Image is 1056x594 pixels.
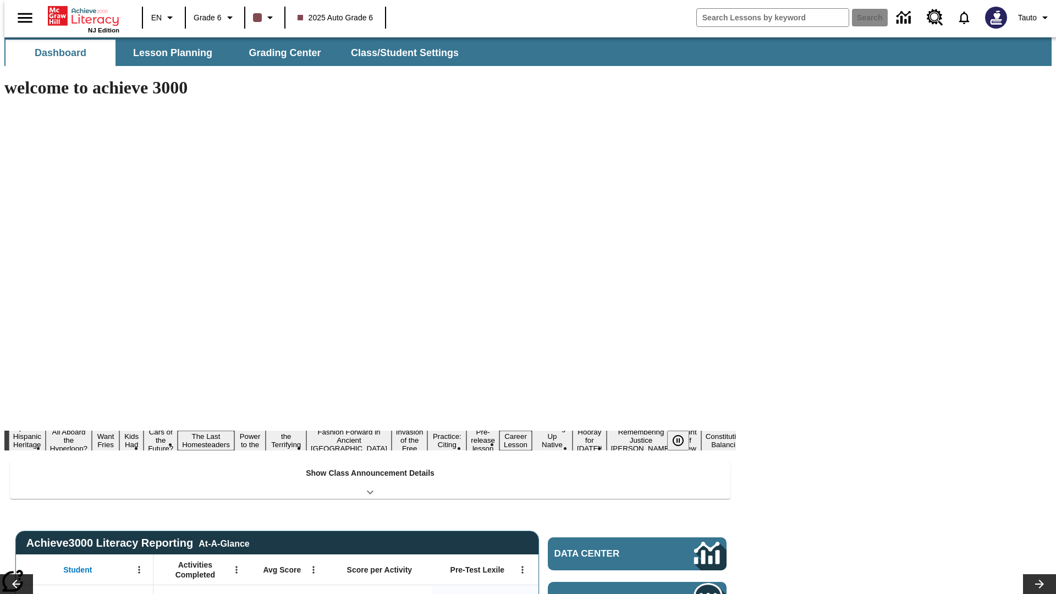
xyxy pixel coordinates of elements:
button: Select a new avatar [978,3,1014,32]
button: Slide 9 Fashion Forward in Ancient Rome [306,426,392,454]
span: 2025 Auto Grade 6 [298,12,373,24]
button: Slide 5 Cars of the Future? [144,426,178,454]
button: Slide 11 Mixed Practice: Citing Evidence [427,422,466,459]
button: Dashboard [5,40,116,66]
button: Open side menu [9,2,41,34]
a: Home [48,5,119,27]
span: Grade 6 [194,12,222,24]
button: Slide 16 Remembering Justice O'Connor [607,426,676,454]
button: Profile/Settings [1014,8,1056,28]
button: Slide 15 Hooray for Constitution Day! [573,426,607,454]
span: Lesson Planning [133,47,212,59]
span: Grading Center [249,47,321,59]
span: Achieve3000 Literacy Reporting [26,537,250,549]
button: Lesson Planning [118,40,228,66]
button: Lesson carousel, Next [1023,574,1056,594]
input: search field [697,9,849,26]
button: Open Menu [514,562,531,578]
img: Avatar [985,7,1007,29]
button: Grade: Grade 6, Select a grade [189,8,241,28]
span: Pre-Test Lexile [450,565,505,575]
button: Language: EN, Select a language [146,8,182,28]
button: Open Menu [131,562,147,578]
button: Slide 1 ¡Viva Hispanic Heritage Month! [9,422,46,459]
h1: welcome to achieve 3000 [4,78,736,98]
div: SubNavbar [4,37,1052,66]
button: Open Menu [228,562,245,578]
a: Notifications [950,3,978,32]
span: Dashboard [35,47,86,59]
div: Home [48,4,119,34]
div: Show Class Announcement Details [10,461,730,499]
button: Class color is dark brown. Change class color [249,8,281,28]
button: Slide 8 Attack of the Terrifying Tomatoes [266,422,306,459]
a: Data Center [548,537,727,570]
button: Pause [667,431,689,450]
button: Slide 2 All Aboard the Hyperloop? [46,426,92,454]
a: Data Center [890,3,920,33]
button: Slide 6 The Last Homesteaders [178,431,234,450]
div: At-A-Glance [199,537,249,549]
div: Pause [667,431,700,450]
span: Data Center [554,548,657,559]
span: NJ Edition [88,27,119,34]
p: Show Class Announcement Details [306,468,435,479]
span: Score per Activity [347,565,413,575]
button: Class/Student Settings [342,40,468,66]
button: Open Menu [305,562,322,578]
button: Slide 4 Dirty Jobs Kids Had To Do [119,414,144,467]
button: Slide 3 Do You Want Fries With That? [92,414,119,467]
a: Resource Center, Will open in new tab [920,3,950,32]
span: Avg Score [263,565,301,575]
button: Slide 18 The Constitution's Balancing Act [701,422,754,459]
span: Tauto [1018,12,1037,24]
button: Slide 7 Solar Power to the People [234,422,266,459]
div: SubNavbar [4,40,469,66]
span: EN [151,12,162,24]
button: Slide 13 Career Lesson [499,431,532,450]
span: Activities Completed [159,560,232,580]
button: Slide 10 The Invasion of the Free CD [392,418,428,463]
button: Slide 12 Pre-release lesson [466,426,499,454]
span: Student [63,565,92,575]
button: Grading Center [230,40,340,66]
button: Slide 14 Cooking Up Native Traditions [532,422,573,459]
span: Class/Student Settings [351,47,459,59]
